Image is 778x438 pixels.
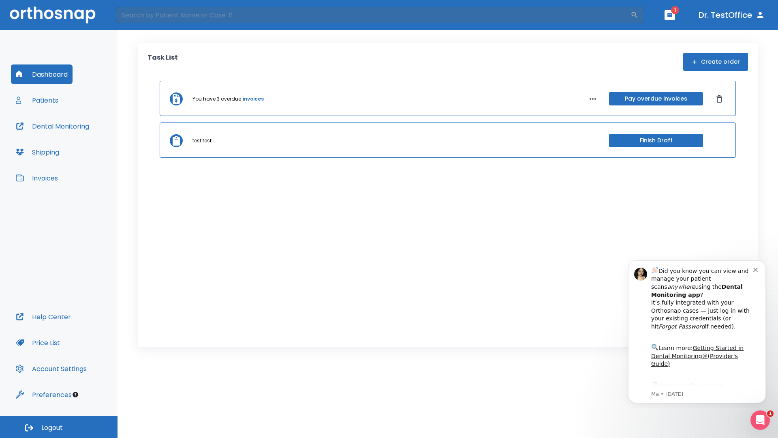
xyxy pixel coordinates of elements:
[11,116,94,136] button: Dental Monitoring
[35,127,137,169] div: Download the app: | ​ Let us know if you need help getting started!
[35,129,107,144] a: App Store
[695,8,768,22] button: Dr. TestOffice
[41,423,63,432] span: Logout
[11,333,65,352] button: Price List
[72,391,79,398] div: Tooltip anchor
[35,137,137,145] p: Message from Ma, sent 6w ago
[243,95,264,103] a: invoices
[11,90,63,110] button: Patients
[11,307,76,326] button: Help Center
[116,7,631,23] input: Search by Patient Name or Case #
[11,168,63,188] button: Invoices
[10,6,96,23] img: Orthosnap
[713,92,726,105] button: Dismiss
[11,385,77,404] button: Preferences
[11,64,73,84] button: Dashboard
[616,253,778,408] iframe: Intercom notifications message
[137,13,144,19] button: Dismiss notification
[609,134,703,147] button: Finish Draft
[750,410,770,430] iframe: Intercom live chat
[192,137,212,144] p: test test
[767,410,774,417] span: 1
[11,359,92,378] button: Account Settings
[671,6,679,14] span: 1
[192,95,241,103] p: You have 3 overdue
[609,92,703,105] button: Pay overdue invoices
[683,53,748,71] button: Create order
[11,142,64,162] button: Shipping
[147,53,178,71] p: Task List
